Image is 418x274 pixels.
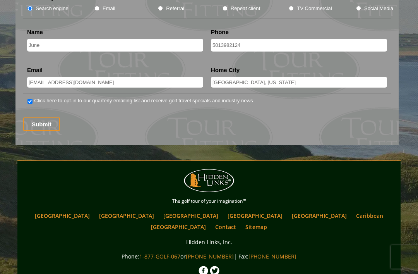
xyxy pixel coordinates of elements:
[211,66,240,74] label: Home City
[248,253,296,260] a: [PHONE_NUMBER]
[19,197,399,205] p: The golf tour of your imagination™
[297,5,332,12] label: TV Commercial
[231,5,260,12] label: Repeat client
[166,5,184,12] label: Referral
[242,221,271,233] a: Sitemap
[27,66,43,74] label: Email
[211,221,240,233] a: Contact
[186,253,234,260] a: [PHONE_NUMBER]
[364,5,393,12] label: Social Media
[19,252,399,261] p: Phone: or | Fax:
[19,237,399,247] p: Hidden Links, Inc.
[36,5,69,12] label: Search engine
[95,210,158,221] a: [GEOGRAPHIC_DATA]
[288,210,351,221] a: [GEOGRAPHIC_DATA]
[211,28,229,36] label: Phone
[31,210,94,221] a: [GEOGRAPHIC_DATA]
[27,28,43,36] label: Name
[103,5,115,12] label: Email
[23,117,60,131] input: Submit
[139,253,180,260] a: 1-877-GOLF-067
[159,210,222,221] a: [GEOGRAPHIC_DATA]
[352,210,387,221] a: Caribbean
[224,210,286,221] a: [GEOGRAPHIC_DATA]
[34,97,253,105] label: Click here to opt-in to our quarterly emailing list and receive golf travel specials and industry...
[147,221,210,233] a: [GEOGRAPHIC_DATA]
